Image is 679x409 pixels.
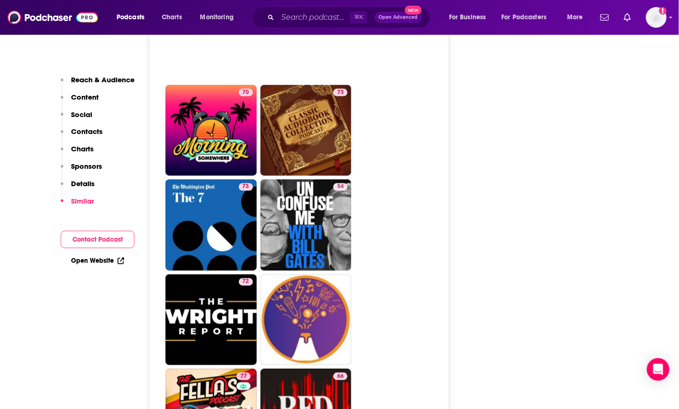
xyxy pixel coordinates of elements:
button: Reach & Audience [61,75,134,93]
svg: Add a profile image [659,7,667,15]
div: Search podcasts, credits, & more... [261,7,439,28]
button: open menu [442,10,498,25]
button: Show profile menu [646,7,667,28]
a: 73 [166,180,257,271]
button: Similar [61,197,94,214]
span: Monitoring [200,11,234,24]
span: 66 [337,372,344,382]
span: Charts [162,11,182,24]
img: User Profile [646,7,667,28]
span: Podcasts [117,11,144,24]
a: Charts [156,10,188,25]
span: More [567,11,583,24]
button: Sponsors [61,162,102,179]
span: 73 [243,182,249,192]
a: 77 [237,373,251,380]
button: Contacts [61,127,103,144]
p: Charts [71,144,94,153]
a: 73 [239,183,253,191]
p: Social [71,110,92,119]
input: Search podcasts, credits, & more... [278,10,350,25]
a: 54 [261,180,352,271]
a: Show notifications dropdown [620,9,635,25]
p: Reach & Audience [71,75,134,84]
span: New [405,6,422,15]
p: Content [71,93,99,102]
button: open menu [194,10,246,25]
a: 72 [239,278,253,286]
span: 72 [243,277,249,287]
span: 70 [243,88,249,97]
a: 73 [333,89,347,96]
a: 73 [261,85,352,176]
div: Open Intercom Messenger [647,358,670,381]
p: Sponsors [71,162,102,171]
button: Charts [61,144,94,162]
span: For Podcasters [502,11,547,24]
span: 77 [240,372,247,382]
span: Logged in as WorldWide452 [646,7,667,28]
span: ⌘ K [350,11,367,24]
a: Open Website [71,257,124,265]
button: Content [61,93,99,110]
a: 70 [166,85,257,176]
p: Contacts [71,127,103,136]
a: 72 [166,275,257,366]
span: Open Advanced [379,15,418,20]
a: 54 [333,183,347,191]
p: Similar [71,197,94,205]
span: For Business [449,11,486,24]
button: open menu [496,10,561,25]
button: Open AdvancedNew [375,12,422,23]
a: 70 [239,89,253,96]
button: Contact Podcast [61,231,134,248]
img: Podchaser - Follow, Share and Rate Podcasts [8,8,98,26]
button: Social [61,110,92,127]
button: open menu [110,10,157,25]
button: Details [61,179,95,197]
span: 54 [337,182,344,192]
a: 66 [333,373,347,380]
span: 73 [337,88,344,97]
button: open menu [561,10,595,25]
p: Details [71,179,95,188]
a: Show notifications dropdown [597,9,613,25]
